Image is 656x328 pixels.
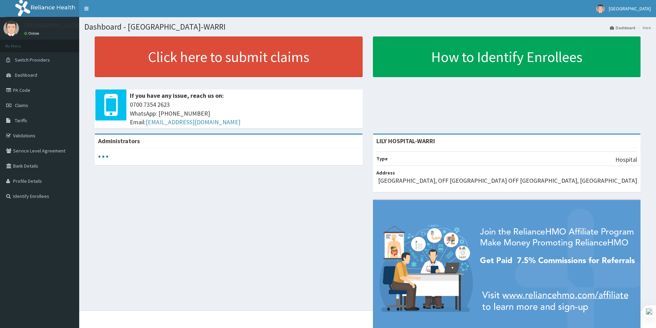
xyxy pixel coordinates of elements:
svg: audio-loading [98,151,108,162]
span: Tariffs [15,117,27,124]
b: Administrators [98,137,140,145]
a: Online [24,31,41,36]
p: [GEOGRAPHIC_DATA] [24,22,81,29]
span: 0700 7354 2623 WhatsApp: [PHONE_NUMBER] Email: [130,100,359,127]
a: How to Identify Enrollees [373,36,641,77]
img: User Image [3,21,19,36]
a: [EMAIL_ADDRESS][DOMAIN_NAME] [146,118,240,126]
li: Here [636,25,651,31]
a: Click here to submit claims [95,36,363,77]
img: User Image [596,4,605,13]
h1: Dashboard - [GEOGRAPHIC_DATA]-WARRI [84,22,651,31]
b: If you have any issue, reach us on: [130,92,224,99]
b: Type [376,156,388,162]
p: [GEOGRAPHIC_DATA], OFF [GEOGRAPHIC_DATA] OFF [GEOGRAPHIC_DATA], [GEOGRAPHIC_DATA] [378,176,637,185]
span: [GEOGRAPHIC_DATA] [609,6,651,12]
b: Address [376,170,395,176]
span: Claims [15,102,28,108]
p: Hospital [615,155,637,164]
span: Switch Providers [15,57,50,63]
span: Dashboard [15,72,37,78]
strong: LILY HOSPITAL-WARRI [376,137,435,145]
a: Dashboard [610,25,635,31]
